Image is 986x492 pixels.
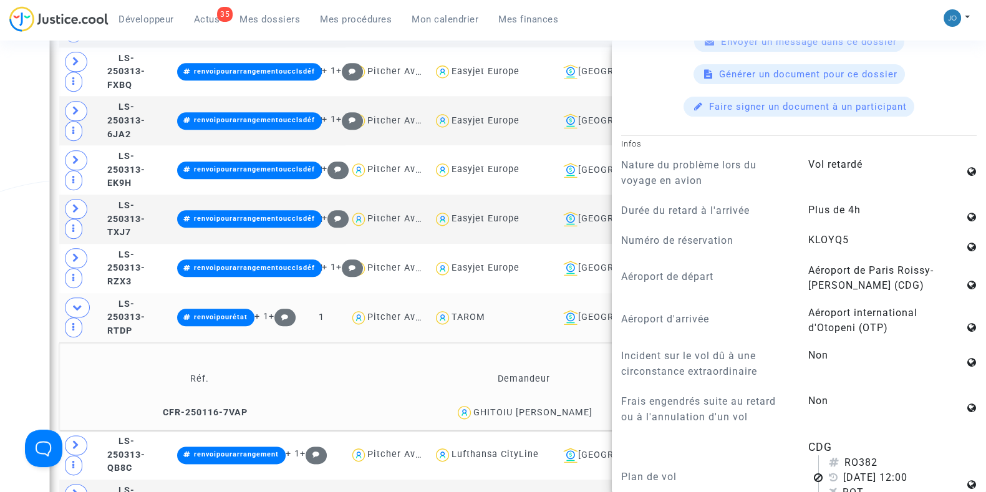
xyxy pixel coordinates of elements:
span: LS-250313-RZX3 [107,249,145,287]
span: Vol retardé [808,158,863,170]
div: Pitcher Avocat [367,263,436,273]
img: icon-user.svg [350,161,368,179]
span: LS-250313-EK9H [107,151,145,188]
span: Développeur [118,14,174,25]
img: icon-banque.svg [563,211,578,226]
td: 1 [297,244,346,293]
div: CDG [808,439,964,455]
a: 35Actus [184,10,230,29]
a: Développeur [109,10,184,29]
img: icon-user.svg [433,446,452,464]
div: Pitcher Avocat [367,164,436,175]
td: Demandeur [335,359,713,400]
div: 35 [217,7,233,22]
img: icon-user.svg [350,210,368,228]
span: Aéroport de Paris Roissy-[PERSON_NAME] (CDG) [808,264,934,291]
p: Numéro de réservation [621,233,790,248]
p: Durée du retard à l'arrivée [621,203,790,218]
td: 1 [297,430,346,480]
td: 1 [297,96,346,145]
img: icon-user.svg [350,446,368,464]
div: [GEOGRAPHIC_DATA] [558,211,665,226]
span: + 1 [254,311,269,322]
img: icon-user.svg [433,259,452,277]
p: Aéroport d'arrivée [621,311,790,327]
span: CFR-250116-7VAP [152,407,248,418]
div: [GEOGRAPHIC_DATA] [558,448,665,463]
span: + [336,262,363,273]
div: Domaine: [DOMAIN_NAME] [32,32,141,42]
div: RO382 [829,455,964,470]
p: Frais engendrés suite au retard ou à l'annulation d'un vol [621,393,790,425]
iframe: Help Scout Beacon - Open [25,430,62,467]
span: LS-250313-TXJ7 [107,200,145,238]
img: icon-user.svg [433,210,452,228]
small: Infos [621,139,642,148]
span: renvoipourarrangementoucclsdéf [194,264,315,272]
img: icon-banque.svg [563,64,578,79]
img: icon-banque.svg [563,113,578,128]
div: Pitcher Avocat [367,449,436,460]
span: + [322,213,349,223]
td: 1 [297,195,346,244]
img: logo_orange.svg [20,20,30,30]
div: v 4.0.25 [35,20,61,30]
div: [GEOGRAPHIC_DATA] [558,113,665,128]
span: + [336,114,363,125]
span: Générer un document pour ce dossier [719,69,897,80]
span: Non [808,395,828,407]
img: icon-user.svg [350,259,368,277]
span: renvoipourarrangementoucclsdéf [194,165,315,173]
span: renvoipourétat [194,313,248,321]
span: + 1 [286,448,300,459]
span: Envoyer un message dans ce dossier [721,36,897,47]
span: renvoipourarrangement [194,450,279,458]
div: [GEOGRAPHIC_DATA] [558,310,665,325]
div: Pitcher Avocat [367,213,436,224]
span: renvoipourarrangementoucclsdéf [194,215,315,223]
img: tab_keywords_by_traffic_grey.svg [142,72,152,82]
span: + [336,65,363,76]
div: [GEOGRAPHIC_DATA] [558,163,665,178]
span: Faire signer un document à un participant [709,101,907,112]
a: Mes finances [488,10,568,29]
span: + 1 [322,114,336,125]
img: icon-user.svg [455,403,473,422]
span: LS-250313-U7XP [107,4,145,41]
img: icon-user.svg [433,309,452,327]
div: GHITOIU [PERSON_NAME] [473,407,592,418]
img: icon-user.svg [433,112,452,130]
span: Mon calendrier [412,14,478,25]
a: Mes procédures [310,10,402,29]
td: 1 [297,145,346,195]
p: Aéroport de départ [621,269,790,284]
a: Mes dossiers [230,10,310,29]
div: Pitcher Avocat [367,66,436,77]
div: [GEOGRAPHIC_DATA] [558,261,665,276]
div: Domaine [64,74,96,82]
p: Plan de vol [621,469,790,485]
span: + [322,163,349,174]
img: icon-banque.svg [563,163,578,178]
img: jc-logo.svg [9,6,109,32]
span: renvoipourarrangementoucclsdéf [194,116,315,124]
p: Nature du problème lors du voyage en avion [621,157,790,188]
span: renvoipourarrangementoucclsdéf [194,67,315,75]
div: Pitcher Avocat [367,115,436,126]
img: icon-banque.svg [563,310,578,325]
span: + [300,448,327,459]
span: Aéroport international d'Otopeni (OTP) [808,307,917,334]
div: Easyjet Europe [452,66,520,77]
td: 1 [297,293,346,342]
div: [GEOGRAPHIC_DATA] [558,64,665,79]
td: Réf. [64,359,335,400]
div: Easyjet Europe [452,115,520,126]
div: Easyjet Europe [452,213,520,224]
img: tab_domain_overview_orange.svg [51,72,60,82]
img: icon-user.svg [350,63,368,81]
img: icon-user.svg [350,112,368,130]
span: + 1 [322,262,336,273]
td: 1 [297,47,346,97]
img: icon-banque.svg [563,448,578,463]
span: LS-250313-QB8C [107,436,145,473]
